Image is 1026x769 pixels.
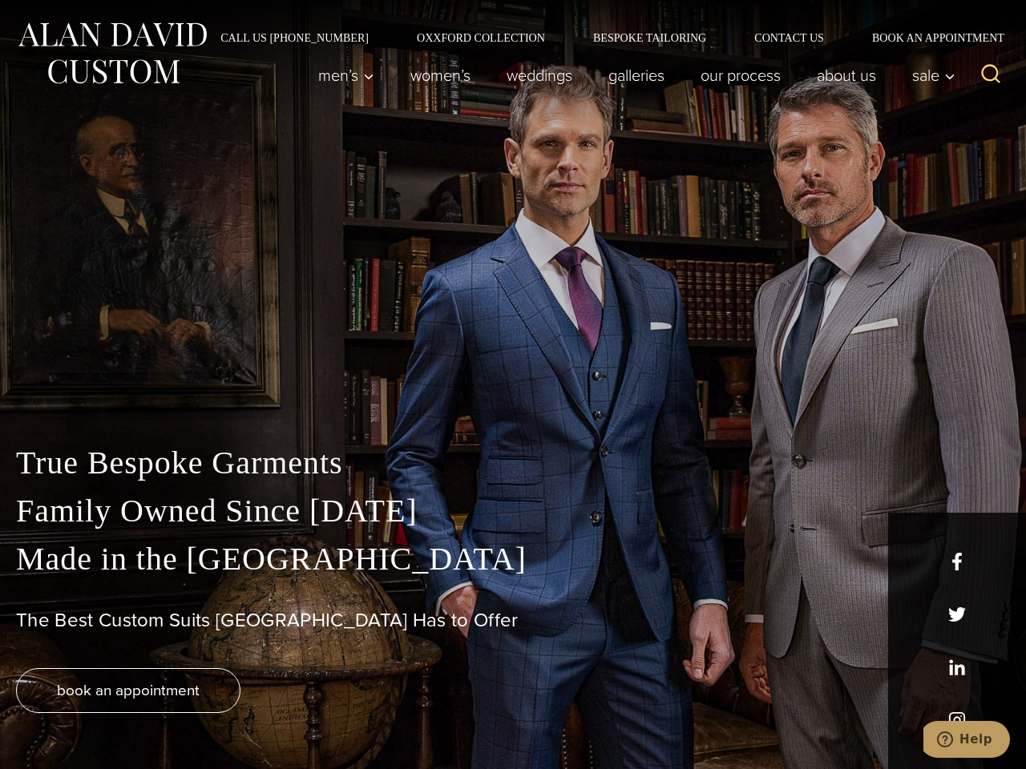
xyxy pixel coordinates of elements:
[16,439,1010,583] p: True Bespoke Garments Family Owned Since [DATE] Made in the [GEOGRAPHIC_DATA]
[196,32,393,43] a: Call Us [PHONE_NUMBER]
[196,32,1010,43] nav: Secondary Navigation
[591,59,683,91] a: Galleries
[16,609,1010,632] h1: The Best Custom Suits [GEOGRAPHIC_DATA] Has to Offer
[848,32,1010,43] a: Book an Appointment
[923,721,1010,761] iframe: Opens a widget where you can chat to one of our agents
[301,59,393,91] button: Men’s sub menu toggle
[489,59,591,91] a: weddings
[16,18,208,89] img: Alan David Custom
[569,32,730,43] a: Bespoke Tailoring
[301,59,964,91] nav: Primary Navigation
[16,668,240,713] a: book an appointment
[799,59,895,91] a: About Us
[730,32,848,43] a: Contact Us
[683,59,799,91] a: Our Process
[971,56,1010,95] button: View Search Form
[393,32,569,43] a: Oxxford Collection
[393,59,489,91] a: Women’s
[57,678,200,702] span: book an appointment
[895,59,964,91] button: Sale sub menu toggle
